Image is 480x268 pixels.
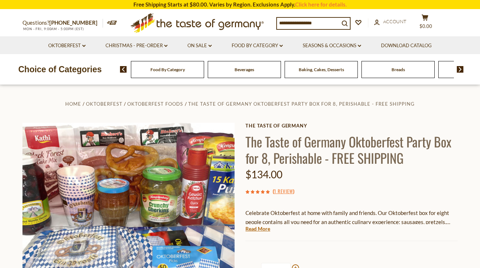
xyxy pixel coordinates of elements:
a: Food By Category [150,67,185,72]
span: Account [383,19,406,24]
a: On Sale [187,42,212,50]
a: Download Catalog [381,42,432,50]
span: $134.00 [245,168,282,180]
a: Account [374,18,406,26]
span: MON - FRI, 9:00AM - 5:00PM (EST) [22,27,84,31]
span: ( ) [273,187,294,195]
a: Click here for details. [295,1,347,8]
a: Seasons & Occasions [303,42,361,50]
button: $0.00 [414,14,436,32]
a: Food By Category [232,42,283,50]
span: $0.00 [419,23,432,29]
a: Breads [392,67,405,72]
p: Questions? [22,18,103,28]
a: [PHONE_NUMBER] [49,19,98,26]
a: 1 Review [274,187,293,195]
img: next arrow [457,66,464,73]
a: Read More [245,225,270,232]
h1: The Taste of Germany Oktoberfest Party Box for 8, Perishable - FREE SHIPPING [245,133,458,166]
a: Baking, Cakes, Desserts [299,67,344,72]
a: The Taste of Germany [245,123,458,129]
a: Home [65,101,81,107]
a: Beverages [235,67,254,72]
a: The Taste of Germany Oktoberfest Party Box for 8, Perishable - FREE SHIPPING [188,101,415,107]
a: Oktoberfest [48,42,86,50]
a: Oktoberfest [86,101,123,107]
a: Oktoberfest Foods [127,101,183,107]
p: Celebrate Oktoberfest at home with family and friends. Our Oktoberfest box for eight people conta... [245,208,458,227]
img: previous arrow [120,66,127,73]
a: Christmas - PRE-ORDER [105,42,167,50]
